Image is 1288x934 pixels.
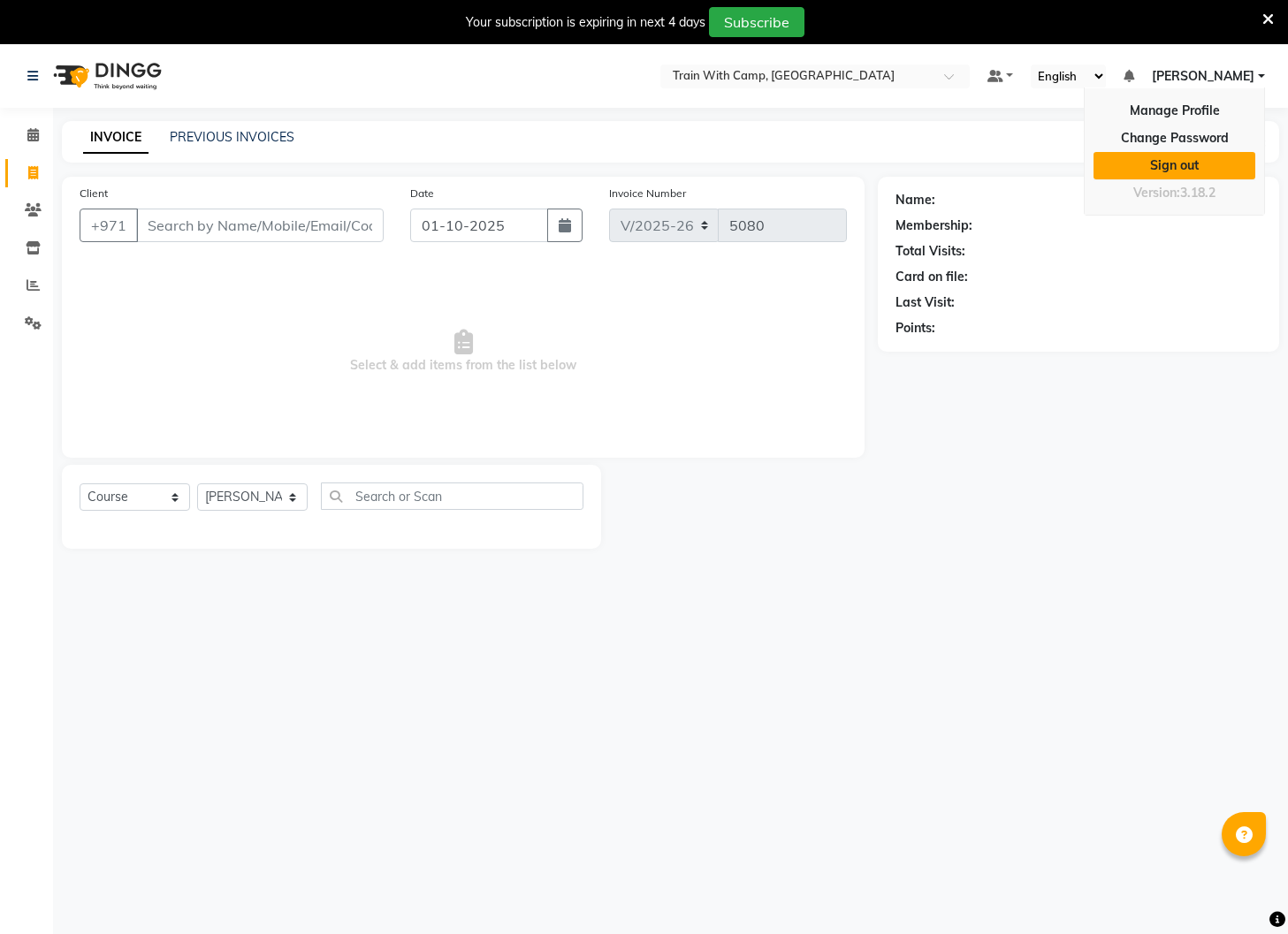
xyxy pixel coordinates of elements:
button: +971 [80,209,138,242]
a: Sign out [1094,152,1255,179]
div: Membership: [896,216,972,235]
a: INVOICE [83,122,149,154]
img: logo [45,51,166,101]
label: Invoice Number [609,186,686,201]
div: Last Visit: [896,293,955,312]
div: Version:3.18.2 [1094,180,1255,206]
a: PREVIOUS INVOICES [170,129,294,145]
a: Change Password [1094,125,1255,152]
input: Search by Name/Mobile/Email/Code [136,209,384,242]
div: Name: [896,191,935,209]
span: [PERSON_NAME] [1152,67,1254,86]
div: Your subscription is expiring in next 4 days [466,13,705,32]
span: Select & add items from the list below [80,263,847,440]
label: Client [80,186,108,201]
div: Total Visits: [896,242,965,261]
div: Card on file: [896,268,968,286]
input: Search or Scan [321,482,583,510]
label: Date [410,186,434,201]
button: Subscribe [709,7,804,37]
a: Manage Profile [1094,97,1255,125]
div: Points: [896,319,935,338]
